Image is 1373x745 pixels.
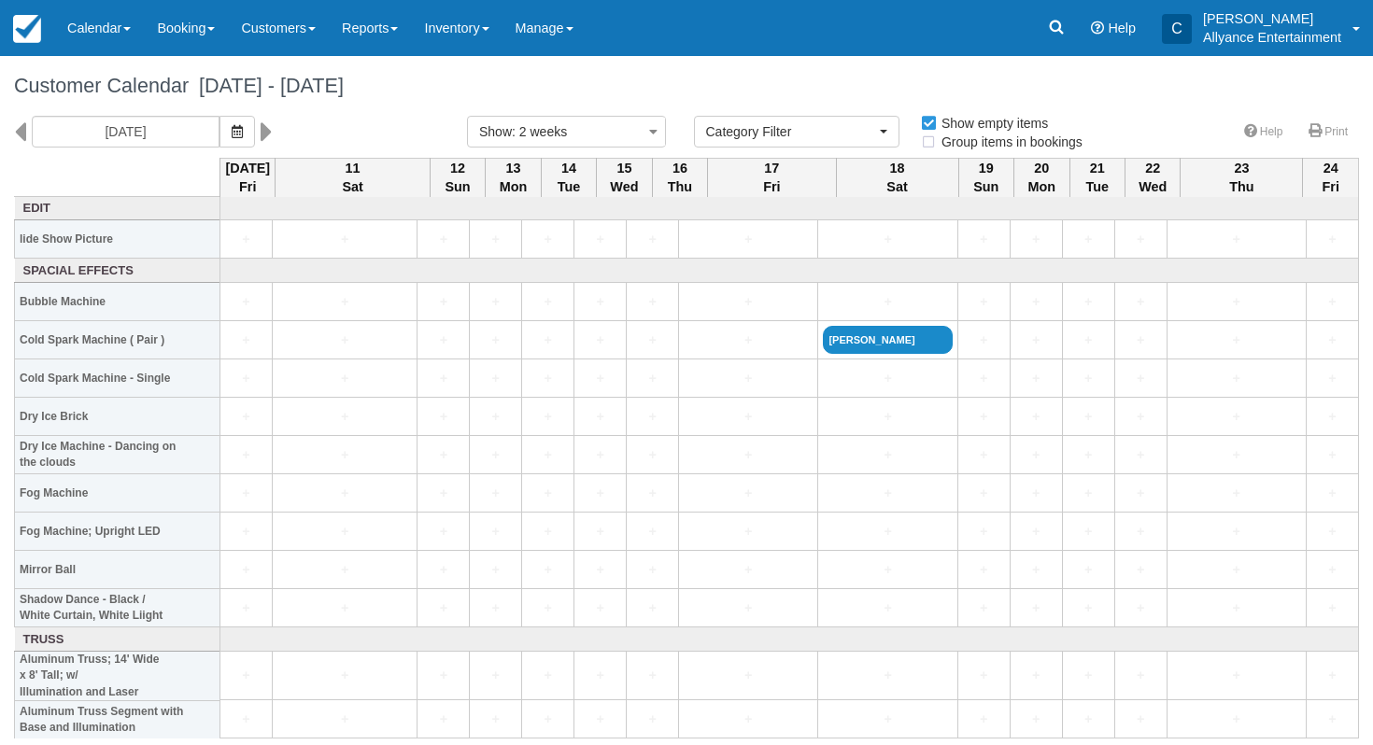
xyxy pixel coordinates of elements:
a: + [1120,445,1162,465]
button: Show: 2 weeks [467,116,666,148]
a: + [422,230,464,249]
a: + [422,666,464,685]
th: Mirror Ball [15,551,220,589]
a: + [579,666,621,685]
a: + [684,484,813,503]
a: + [579,484,621,503]
a: + [422,598,464,618]
th: 17 Fri [708,158,836,197]
th: lide Show Picture [15,220,220,259]
a: + [277,330,412,350]
a: + [527,445,569,465]
a: [PERSON_NAME] [823,326,952,354]
a: + [1172,445,1301,465]
a: Truss [20,631,216,649]
th: Cold Spark Machine - Single [15,359,220,398]
a: + [1120,598,1162,618]
a: + [225,666,267,685]
a: + [527,484,569,503]
a: + [1068,369,1110,388]
th: Fog Machine [15,474,220,513]
a: + [1311,292,1353,312]
a: + [1015,522,1057,541]
a: + [474,230,517,249]
a: + [1015,710,1057,729]
a: + [1068,407,1110,427]
a: + [963,484,1005,503]
th: 24 Fri [1303,158,1359,197]
a: + [1311,484,1353,503]
a: Help [1233,119,1295,146]
th: 16 Thu [652,158,707,197]
a: + [1120,330,1162,350]
th: Dry Ice Machine - Dancing on the clouds [15,436,220,474]
a: + [684,369,813,388]
th: 15 Wed [597,158,652,197]
a: + [1015,666,1057,685]
a: + [684,560,813,580]
a: + [1015,230,1057,249]
a: + [963,369,1005,388]
span: [DATE] - [DATE] [189,74,344,97]
a: + [225,407,267,427]
a: + [631,445,673,465]
a: + [579,330,621,350]
a: + [225,598,267,618]
a: + [527,230,569,249]
a: + [422,292,464,312]
a: + [631,484,673,503]
span: Show empty items [920,116,1063,129]
a: + [1172,330,1301,350]
img: checkfront-main-nav-mini-logo.png [13,15,41,43]
a: + [631,292,673,312]
a: + [527,292,569,312]
a: + [277,230,412,249]
a: + [1068,598,1110,618]
th: 22 Wed [1125,158,1181,197]
a: + [1311,598,1353,618]
a: + [527,710,569,729]
span: : 2 weeks [512,124,567,139]
a: + [631,369,673,388]
a: + [1068,292,1110,312]
span: Group items in bookings [920,134,1097,148]
a: + [631,330,673,350]
a: + [225,292,267,312]
th: 19 Sun [958,158,1013,197]
a: + [823,666,952,685]
a: + [1120,292,1162,312]
a: + [1172,710,1301,729]
th: 13 Mon [486,158,541,197]
a: + [225,330,267,350]
a: + [579,522,621,541]
a: + [823,407,952,427]
th: Aluminum Truss Segment with Base and Illumination [15,700,220,738]
a: Spacial Effects [20,262,216,280]
a: + [579,230,621,249]
a: + [823,484,952,503]
a: + [1068,666,1110,685]
a: + [684,598,813,618]
a: + [963,666,1005,685]
th: 21 Tue [1069,158,1125,197]
a: + [963,598,1005,618]
th: 20 Mon [1014,158,1069,197]
a: + [1172,292,1301,312]
a: + [474,560,517,580]
a: + [631,598,673,618]
a: + [474,522,517,541]
a: + [1311,369,1353,388]
a: + [422,522,464,541]
a: + [631,230,673,249]
th: 11 Sat [276,158,430,197]
th: [DATE] Fri [220,158,276,197]
a: + [1015,560,1057,580]
a: + [225,369,267,388]
a: + [1311,560,1353,580]
a: Edit [20,200,216,218]
th: Aluminum Truss; 14' Wide x 8' Tall; w/ Illumination and Laser [15,652,220,700]
p: [PERSON_NAME] [1203,9,1341,28]
i: Help [1091,21,1104,35]
a: + [527,522,569,541]
a: + [277,484,412,503]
